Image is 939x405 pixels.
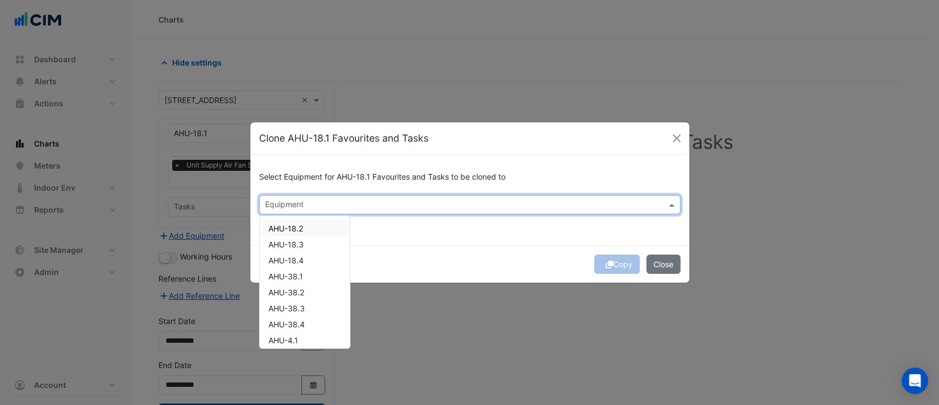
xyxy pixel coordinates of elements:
button: Select All [259,215,293,228]
div: Options List [260,216,350,348]
span: AHU-4.1 [268,336,298,345]
h6: Select Equipment for AHU-18.1 Favourites and Tasks to be cloned to [259,172,680,182]
span: AHU-18.2 [268,224,303,233]
button: Close [668,130,685,147]
span: AHU-38.3 [268,304,305,313]
div: Open Intercom Messenger [902,368,928,394]
button: Close [646,255,680,274]
span: AHU-38.2 [268,288,304,297]
span: AHU-18.3 [268,240,304,249]
span: AHU-18.4 [268,256,304,265]
span: AHU-38.4 [268,320,305,329]
span: AHU-38.1 [268,272,303,281]
div: Equipment [263,198,304,213]
h5: Clone AHU-18.1 Favourites and Tasks [259,131,429,145]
